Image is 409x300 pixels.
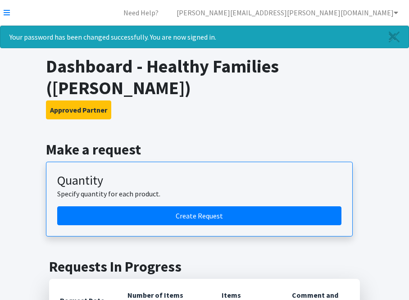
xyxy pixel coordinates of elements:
p: Specify quantity for each product. [57,188,341,199]
h2: Make a request [46,141,364,158]
a: Create a request by quantity [57,206,341,225]
h2: Requests In Progress [49,258,360,275]
a: Need Help? [116,4,166,22]
a: [PERSON_NAME][EMAIL_ADDRESS][PERSON_NAME][DOMAIN_NAME] [169,4,405,22]
h1: Dashboard - Healthy Families ([PERSON_NAME]) [46,55,364,99]
h3: Quantity [57,173,341,188]
button: Approved Partner [46,100,111,119]
a: Close [380,26,409,48]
